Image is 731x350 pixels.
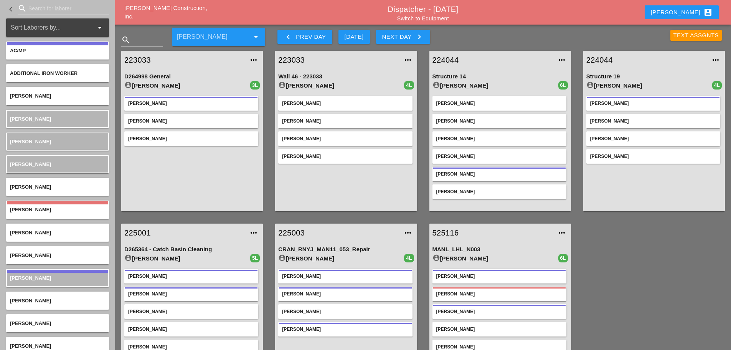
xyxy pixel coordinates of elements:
[278,54,398,66] a: 223033
[282,290,408,297] div: [PERSON_NAME]
[590,135,716,142] div: [PERSON_NAME]
[645,5,719,19] button: [PERSON_NAME]
[388,5,459,13] a: Dispatcher - [DATE]
[284,32,326,41] div: Prev Day
[251,32,261,41] i: arrow_drop_down
[345,33,364,41] div: [DATE]
[436,188,563,195] div: [PERSON_NAME]
[128,326,254,333] div: [PERSON_NAME]
[124,5,207,20] a: [PERSON_NAME] Construction, Inc.
[432,81,440,89] i: account_circle
[124,81,250,90] div: [PERSON_NAME]
[404,254,414,262] div: 4L
[558,81,568,90] div: 6L
[403,228,413,237] i: more_horiz
[10,343,51,349] span: [PERSON_NAME]
[436,135,563,142] div: [PERSON_NAME]
[282,273,408,280] div: [PERSON_NAME]
[436,153,563,160] div: [PERSON_NAME]
[10,275,51,281] span: [PERSON_NAME]
[95,23,104,32] i: arrow_drop_down
[432,54,553,66] a: 224044
[6,5,15,14] i: keyboard_arrow_left
[10,184,51,190] span: [PERSON_NAME]
[278,72,414,81] div: Wall 46 - 223033
[124,254,132,262] i: account_circle
[432,81,558,90] div: [PERSON_NAME]
[432,227,553,239] a: 525116
[282,326,408,333] div: [PERSON_NAME]
[128,135,254,142] div: [PERSON_NAME]
[432,254,558,263] div: [PERSON_NAME]
[432,245,568,254] div: MANL_LHL_N003
[128,118,254,124] div: [PERSON_NAME]
[432,72,568,81] div: Structure 14
[282,135,408,142] div: [PERSON_NAME]
[10,161,51,167] span: [PERSON_NAME]
[10,230,51,236] span: [PERSON_NAME]
[124,254,250,263] div: [PERSON_NAME]
[415,32,424,41] i: keyboard_arrow_right
[673,31,719,40] div: Text Assgnts
[397,15,449,22] a: Switch to Equipment
[558,254,568,262] div: 6L
[284,32,293,41] i: keyboard_arrow_left
[590,118,716,124] div: [PERSON_NAME]
[28,2,98,15] input: Search for laborer
[590,153,716,160] div: [PERSON_NAME]
[249,228,258,237] i: more_horiz
[670,30,722,41] button: Text Assgnts
[338,30,370,44] button: [DATE]
[557,55,566,65] i: more_horiz
[278,227,398,239] a: 225003
[436,308,563,315] div: [PERSON_NAME]
[711,55,720,65] i: more_horiz
[382,32,424,41] div: Next Day
[436,326,563,333] div: [PERSON_NAME]
[124,72,260,81] div: D264998 General
[703,8,713,17] i: account_box
[436,100,563,107] div: [PERSON_NAME]
[128,308,254,315] div: [PERSON_NAME]
[403,55,413,65] i: more_horiz
[124,81,132,89] i: account_circle
[128,100,254,107] div: [PERSON_NAME]
[10,207,51,212] span: [PERSON_NAME]
[18,4,27,13] i: search
[282,118,408,124] div: [PERSON_NAME]
[586,81,594,89] i: account_circle
[278,254,404,263] div: [PERSON_NAME]
[10,70,78,76] span: Additional Iron Worker
[586,54,706,66] a: 224044
[651,8,713,17] div: [PERSON_NAME]
[10,116,51,122] span: [PERSON_NAME]
[282,308,408,315] div: [PERSON_NAME]
[282,100,408,107] div: [PERSON_NAME]
[121,35,130,45] i: search
[376,30,430,44] button: Next Day
[278,81,404,90] div: [PERSON_NAME]
[278,245,414,254] div: CRAN_RNYJ_MAN11_053_Repair
[586,72,722,81] div: Structure 19
[557,228,566,237] i: more_horiz
[10,48,26,53] span: AC/MP
[124,54,244,66] a: 223033
[586,81,712,90] div: [PERSON_NAME]
[282,153,408,160] div: [PERSON_NAME]
[10,298,51,304] span: [PERSON_NAME]
[278,81,286,89] i: account_circle
[250,81,260,90] div: 3L
[128,290,254,297] div: [PERSON_NAME]
[250,254,260,262] div: 5L
[10,252,51,258] span: [PERSON_NAME]
[436,273,563,280] div: [PERSON_NAME]
[436,290,563,297] div: [PERSON_NAME]
[10,320,51,326] span: [PERSON_NAME]
[436,171,563,177] div: [PERSON_NAME]
[432,254,440,262] i: account_circle
[277,30,332,44] button: Prev Day
[10,93,51,99] span: [PERSON_NAME]
[590,100,716,107] div: [PERSON_NAME]
[124,245,260,254] div: D265364 - Catch Basin Cleaning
